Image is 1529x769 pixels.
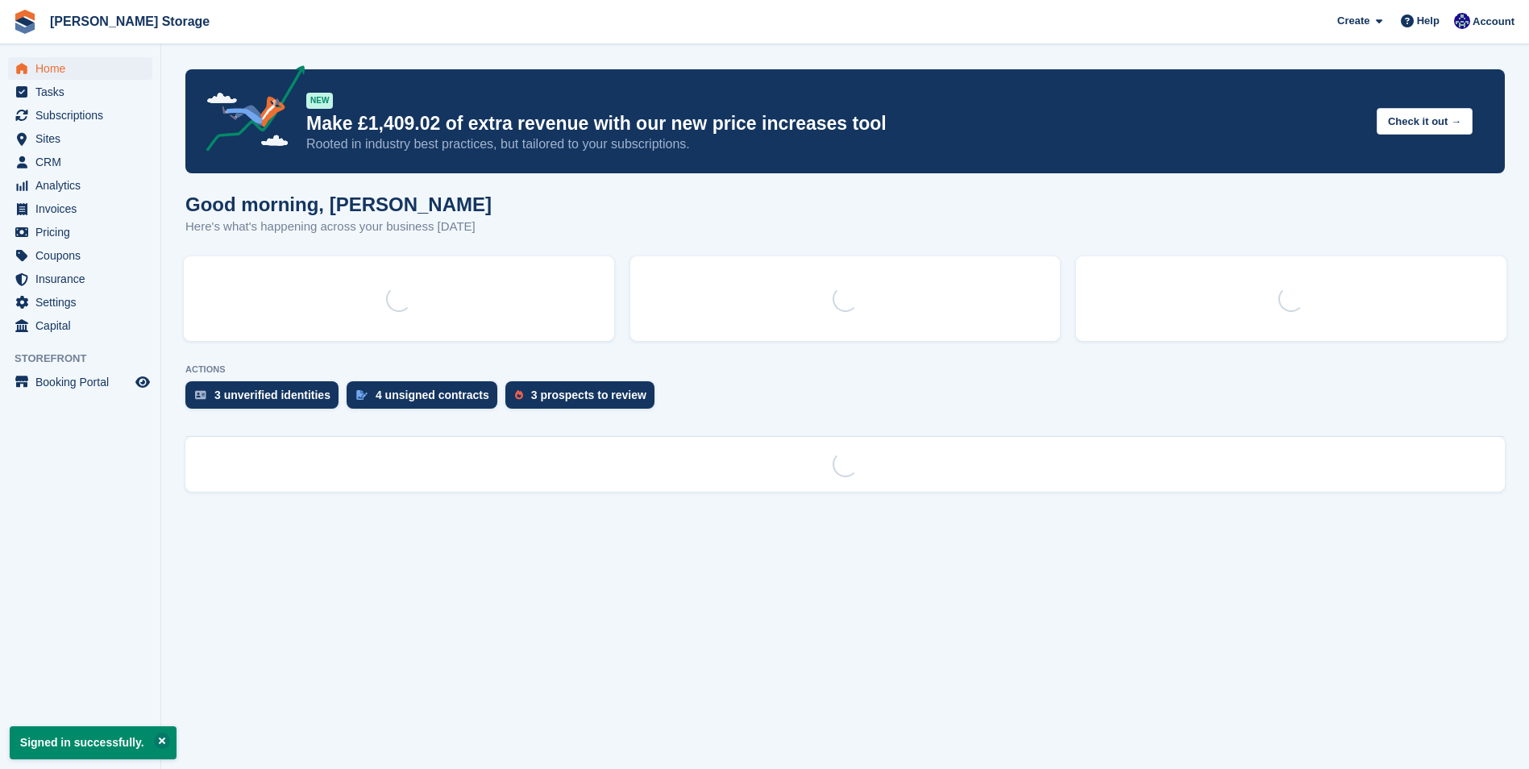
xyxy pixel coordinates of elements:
[8,127,152,150] a: menu
[35,268,132,290] span: Insurance
[193,65,305,157] img: price-adjustments-announcement-icon-8257ccfd72463d97f412b2fc003d46551f7dbcb40ab6d574587a9cd5c0d94...
[505,381,663,417] a: 3 prospects to review
[306,135,1364,153] p: Rooted in industry best practices, but tailored to your subscriptions.
[35,221,132,243] span: Pricing
[515,390,523,400] img: prospect-51fa495bee0391a8d652442698ab0144808aea92771e9ea1ae160a38d050c398.svg
[8,244,152,267] a: menu
[8,268,152,290] a: menu
[214,389,330,401] div: 3 unverified identities
[185,381,347,417] a: 3 unverified identities
[1454,13,1470,29] img: Ross Watt
[35,314,132,337] span: Capital
[531,389,646,401] div: 3 prospects to review
[35,104,132,127] span: Subscriptions
[8,221,152,243] a: menu
[8,371,152,393] a: menu
[8,57,152,80] a: menu
[35,57,132,80] span: Home
[8,291,152,314] a: menu
[195,390,206,400] img: verify_identity-adf6edd0f0f0b5bbfe63781bf79b02c33cf7c696d77639b501bdc392416b5a36.svg
[376,389,489,401] div: 4 unsigned contracts
[15,351,160,367] span: Storefront
[185,364,1505,375] p: ACTIONS
[185,193,492,215] h1: Good morning, [PERSON_NAME]
[35,291,132,314] span: Settings
[35,244,132,267] span: Coupons
[8,81,152,103] a: menu
[35,174,132,197] span: Analytics
[35,197,132,220] span: Invoices
[356,390,368,400] img: contract_signature_icon-13c848040528278c33f63329250d36e43548de30e8caae1d1a13099fd9432cc5.svg
[1337,13,1369,29] span: Create
[35,151,132,173] span: CRM
[8,174,152,197] a: menu
[35,371,132,393] span: Booking Portal
[35,127,132,150] span: Sites
[306,112,1364,135] p: Make £1,409.02 of extra revenue with our new price increases tool
[1417,13,1440,29] span: Help
[185,218,492,236] p: Here's what's happening across your business [DATE]
[1377,108,1473,135] button: Check it out →
[306,93,333,109] div: NEW
[8,104,152,127] a: menu
[35,81,132,103] span: Tasks
[10,726,177,759] p: Signed in successfully.
[347,381,505,417] a: 4 unsigned contracts
[1473,14,1514,30] span: Account
[133,372,152,392] a: Preview store
[13,10,37,34] img: stora-icon-8386f47178a22dfd0bd8f6a31ec36ba5ce8667c1dd55bd0f319d3a0aa187defe.svg
[8,314,152,337] a: menu
[8,151,152,173] a: menu
[8,197,152,220] a: menu
[44,8,216,35] a: [PERSON_NAME] Storage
